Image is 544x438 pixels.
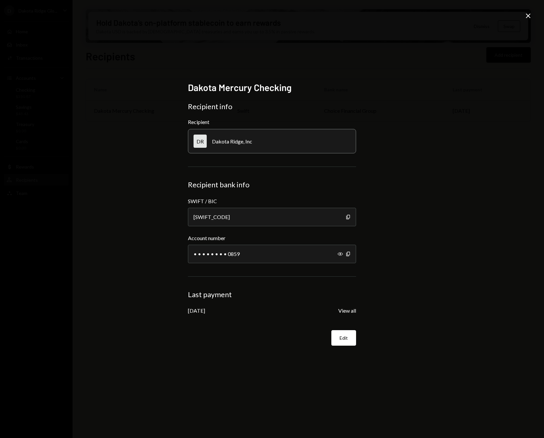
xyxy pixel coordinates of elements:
h2: Dakota Mercury Checking [188,81,356,94]
button: View all [338,307,356,314]
div: Recipient bank info [188,180,356,189]
div: DR [194,135,207,148]
div: Recipient info [188,102,356,111]
label: Account number [188,234,356,242]
button: Edit [331,330,356,346]
div: [DATE] [188,307,205,314]
div: Last payment [188,290,356,299]
div: • • • • • • • • 0859 [188,245,356,263]
div: Dakota Ridge, Inc [212,138,252,144]
div: [SWIFT_CODE] [188,208,356,226]
label: SWIFT / BIC [188,197,356,205]
div: Recipient [188,119,356,125]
